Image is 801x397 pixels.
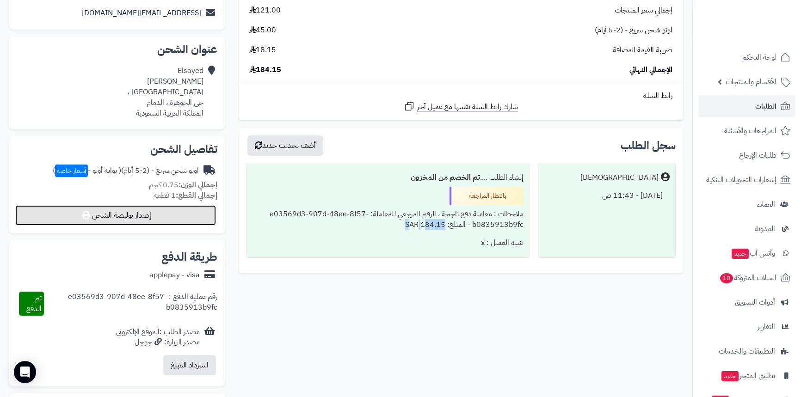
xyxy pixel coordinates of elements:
a: تطبيق المتجرجديد [698,365,795,387]
span: العملاء [757,198,775,211]
button: أضف تحديث جديد [247,135,323,156]
div: مصدر الطلب :الموقع الإلكتروني [116,327,200,348]
span: اوتو شحن سريع - (2-5 أيام) [595,25,672,36]
div: مصدر الزيارة: جوجل [116,337,200,348]
div: ملاحظات : معاملة دفع ناجحة ، الرقم المرجعي للمعاملة: e03569d3-907d-48ee-8f57-b0835913b9fc - المبل... [252,205,524,234]
span: الأقسام والمنتجات [726,75,776,88]
h3: سجل الطلب [621,140,676,151]
h2: طريقة الدفع [161,251,217,263]
small: 0.75 كجم [149,179,217,190]
strong: إجمالي الوزن: [179,179,217,190]
a: السلات المتروكة10 [698,267,795,289]
a: شارك رابط السلة نفسها مع عميل آخر [404,101,518,112]
a: التطبيقات والخدمات [698,340,795,362]
div: اوتو شحن سريع - (2-5 أيام) [53,165,199,176]
span: 121.00 [249,5,281,16]
a: إشعارات التحويلات البنكية [698,169,795,191]
span: تم الدفع [26,293,42,314]
span: المراجعات والأسئلة [724,124,776,137]
a: وآتس آبجديد [698,242,795,264]
img: logo-2.png [738,25,792,44]
span: أسعار خاصة [55,165,88,177]
span: تطبيق المتجر [721,369,775,382]
span: التقارير [758,320,775,333]
h2: عنوان الشحن [17,44,217,55]
span: المدونة [755,222,775,235]
div: إنشاء الطلب .... [252,169,524,187]
span: إشعارات التحويلات البنكية [706,173,776,186]
span: أدوات التسويق [735,296,775,309]
div: بانتظار المراجعة [450,187,524,205]
small: 1 قطعة [154,190,217,201]
span: 45.00 [249,25,276,36]
span: ضريبة القيمة المضافة [613,45,672,55]
div: Elsayed [PERSON_NAME] [GEOGRAPHIC_DATA] ، حى الجوهرة ، الدمام المملكة العربية السعودية [128,66,203,118]
div: Open Intercom Messenger [14,361,36,383]
span: إجمالي سعر المنتجات [615,5,672,16]
span: جديد [732,249,749,259]
span: الإجمالي النهائي [629,65,672,75]
a: المراجعات والأسئلة [698,120,795,142]
span: 184.15 [249,65,281,75]
button: استرداد المبلغ [163,355,216,375]
h2: تفاصيل الشحن [17,144,217,155]
span: التطبيقات والخدمات [719,345,775,358]
a: أدوات التسويق [698,291,795,313]
div: [DEMOGRAPHIC_DATA] [580,172,659,183]
a: طلبات الإرجاع [698,144,795,166]
a: [EMAIL_ADDRESS][DOMAIN_NAME] [82,7,201,18]
div: [DATE] - 11:43 ص [544,187,670,205]
a: الطلبات [698,95,795,117]
span: ( بوابة أوتو - ) [53,165,121,176]
button: إصدار بوليصة الشحن [15,205,216,226]
div: تنبيه العميل : لا [252,234,524,252]
a: العملاء [698,193,795,215]
a: المدونة [698,218,795,240]
span: طلبات الإرجاع [739,149,776,162]
span: شارك رابط السلة نفسها مع عميل آخر [417,102,518,112]
span: السلات المتروكة [719,271,776,284]
span: 10 [720,273,733,283]
span: وآتس آب [731,247,775,260]
div: رابط السلة [242,91,679,101]
strong: إجمالي القطع: [176,190,217,201]
span: الطلبات [755,100,776,113]
a: التقارير [698,316,795,338]
div: applepay - visa [149,270,200,281]
span: لوحة التحكم [742,51,776,64]
span: جديد [721,371,739,381]
b: تم الخصم من المخزون [411,172,480,183]
div: رقم عملية الدفع : e03569d3-907d-48ee-8f57-b0835913b9fc [44,292,217,316]
a: لوحة التحكم [698,46,795,68]
span: 18.15 [249,45,276,55]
